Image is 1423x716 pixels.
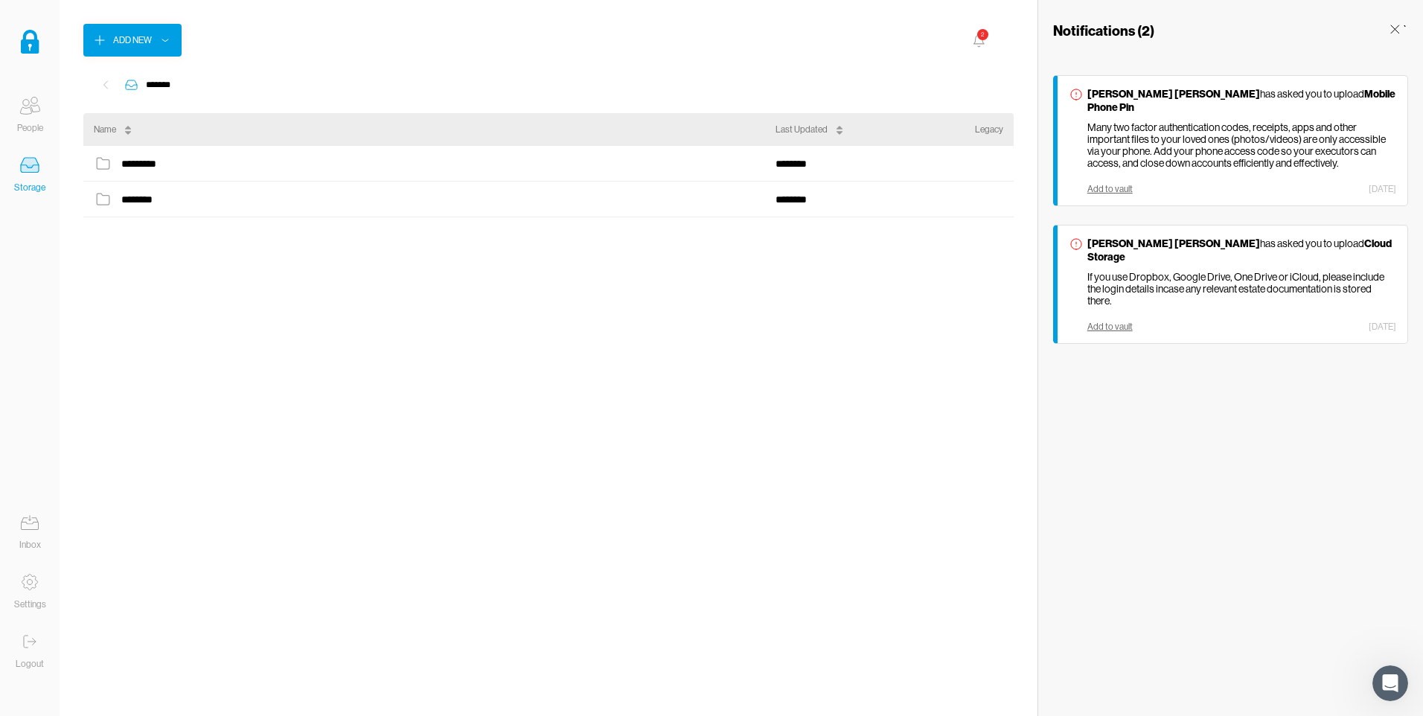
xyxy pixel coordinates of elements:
[16,656,44,671] div: Logout
[1087,237,1396,263] p: has asked you to upload
[94,122,116,137] div: Name
[1087,237,1392,263] strong: Cloud Storage
[1087,121,1396,169] p: Many two factor authentication codes, receipts, apps and other important files to your loved ones...
[1087,87,1260,100] strong: [PERSON_NAME] [PERSON_NAME]
[17,121,43,135] div: People
[1372,665,1408,701] iframe: Intercom live chat
[113,33,152,48] div: Add New
[1087,87,1396,114] p: has asked you to upload
[1369,184,1396,194] div: [DATE]
[1087,271,1396,307] p: If you use Dropbox, Google Drive, One Drive or iCloud, please include the login details incase an...
[1087,87,1395,114] strong: Mobile Phone Pin
[1087,322,1133,332] div: Add to vault
[14,180,45,195] div: Storage
[776,122,828,137] div: Last Updated
[1053,22,1154,39] h3: Notifications ( 2 )
[14,597,46,612] div: Settings
[975,122,1003,137] div: Legacy
[977,29,988,40] div: 2
[1087,184,1133,194] div: Add to vault
[83,24,182,57] button: Add New
[1369,322,1396,332] div: [DATE]
[1087,237,1260,250] strong: [PERSON_NAME] [PERSON_NAME]
[19,537,41,552] div: Inbox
